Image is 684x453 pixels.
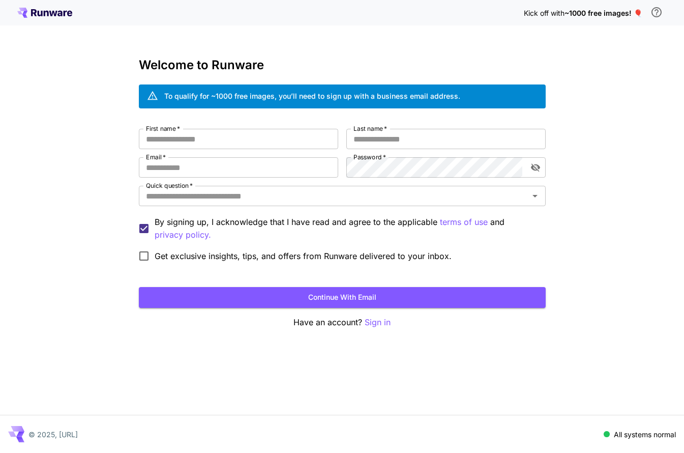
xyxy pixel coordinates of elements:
h3: Welcome to Runware [139,58,546,72]
label: Quick question [146,181,193,190]
label: Password [353,153,386,161]
button: By signing up, I acknowledge that I have read and agree to the applicable terms of use and [155,229,211,241]
button: toggle password visibility [526,158,545,177]
button: By signing up, I acknowledge that I have read and agree to the applicable and privacy policy. [440,216,488,229]
p: © 2025, [URL] [28,429,78,440]
span: Kick off with [524,9,564,17]
button: Sign in [365,316,391,329]
p: terms of use [440,216,488,229]
p: By signing up, I acknowledge that I have read and agree to the applicable and [155,216,538,241]
button: Open [528,189,542,203]
div: To qualify for ~1000 free images, you’ll need to sign up with a business email address. [164,91,460,101]
span: ~1000 free images! 🎈 [564,9,642,17]
p: Have an account? [139,316,546,329]
span: Get exclusive insights, tips, and offers from Runware delivered to your inbox. [155,250,452,262]
label: Email [146,153,166,161]
label: Last name [353,124,387,133]
p: All systems normal [614,429,676,440]
button: In order to qualify for free credit, you need to sign up with a business email address and click ... [646,2,667,22]
button: Continue with email [139,287,546,308]
label: First name [146,124,180,133]
p: privacy policy. [155,229,211,241]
